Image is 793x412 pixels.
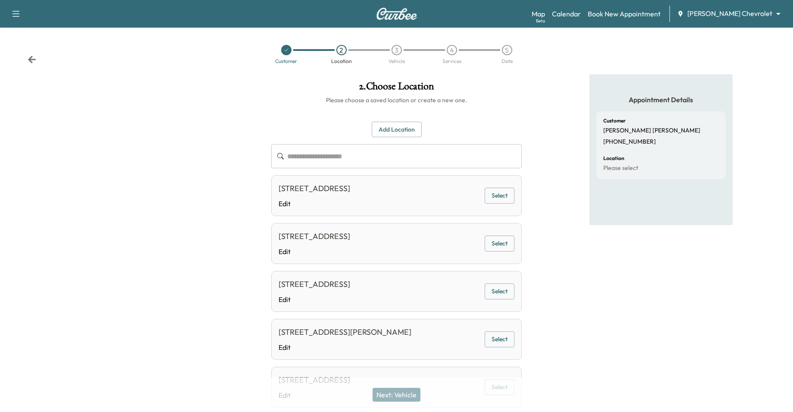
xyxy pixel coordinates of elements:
[603,156,624,161] h6: Location
[279,278,350,290] div: [STREET_ADDRESS]
[447,45,457,55] div: 4
[502,45,512,55] div: 5
[603,164,638,172] p: Please select
[28,55,36,64] div: Back
[532,9,545,19] a: MapBeta
[271,81,522,96] h1: 2 . Choose Location
[603,118,626,123] h6: Customer
[603,138,656,146] p: [PHONE_NUMBER]
[485,331,514,347] button: Select
[279,182,350,195] div: [STREET_ADDRESS]
[485,236,514,252] button: Select
[687,9,772,19] span: [PERSON_NAME] Chevrolet
[275,59,297,64] div: Customer
[279,230,350,242] div: [STREET_ADDRESS]
[336,45,347,55] div: 2
[442,59,461,64] div: Services
[331,59,352,64] div: Location
[552,9,581,19] a: Calendar
[279,294,350,305] a: Edit
[271,96,522,104] h6: Please choose a saved location or create a new one.
[279,246,350,257] a: Edit
[279,342,411,352] a: Edit
[372,122,422,138] button: Add Location
[279,374,350,386] div: [STREET_ADDRESS]
[502,59,513,64] div: Date
[376,8,417,20] img: Curbee Logo
[389,59,405,64] div: Vehicle
[603,127,700,135] p: [PERSON_NAME] [PERSON_NAME]
[596,95,726,104] h5: Appointment Details
[279,326,411,338] div: [STREET_ADDRESS][PERSON_NAME]
[392,45,402,55] div: 3
[536,18,545,24] div: Beta
[485,283,514,299] button: Select
[588,9,661,19] a: Book New Appointment
[279,198,350,209] a: Edit
[485,188,514,204] button: Select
